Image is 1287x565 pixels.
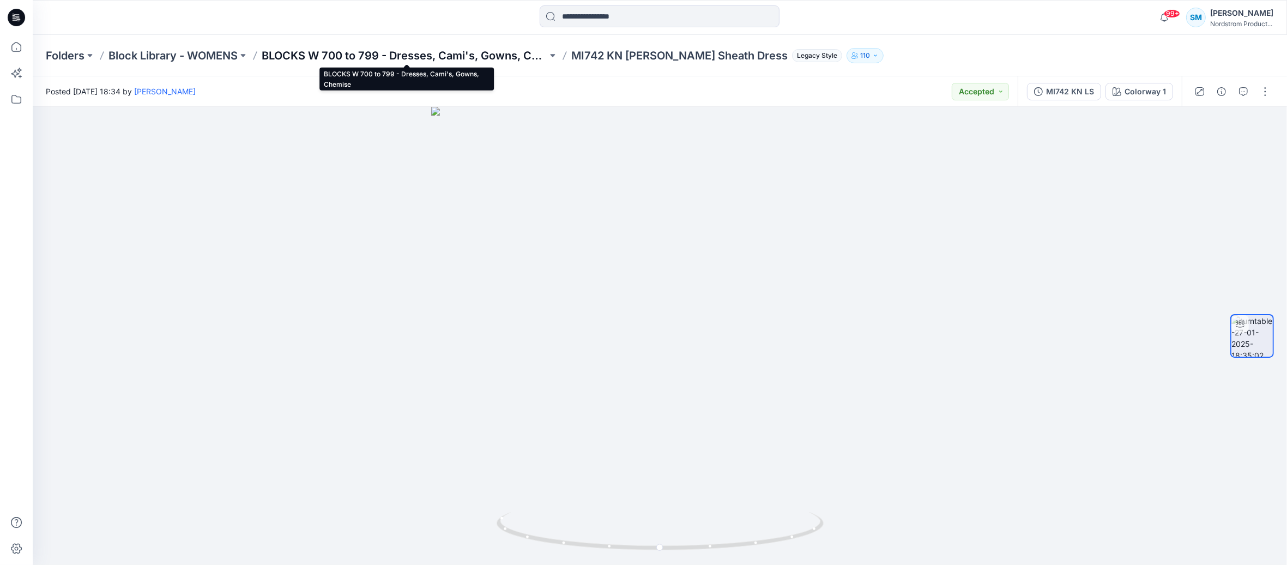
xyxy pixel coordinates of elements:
span: Posted [DATE] 18:34 by [46,86,196,97]
p: 110 [860,50,870,62]
button: Details [1213,83,1230,100]
button: Legacy Style [788,48,842,63]
div: SM [1186,8,1206,27]
a: Block Library - WOMENS [108,48,238,63]
div: [PERSON_NAME] [1210,7,1273,20]
span: 99+ [1164,9,1180,18]
a: BLOCKS W 700 to 799 - Dresses, Cami's, Gowns, Chemise [262,48,547,63]
span: Legacy Style [792,49,842,62]
button: Colorway 1 [1105,83,1173,100]
a: [PERSON_NAME] [134,87,196,96]
button: MI742 KN LS [1027,83,1101,100]
p: MI742 KN [PERSON_NAME] Sheath Dress [571,48,788,63]
img: turntable-27-01-2025-18:35:02 [1231,315,1273,357]
a: Folders [46,48,84,63]
button: 110 [847,48,884,63]
div: Colorway 1 [1125,86,1166,98]
div: MI742 KN LS [1046,86,1094,98]
div: Nordstrom Product... [1210,20,1273,28]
